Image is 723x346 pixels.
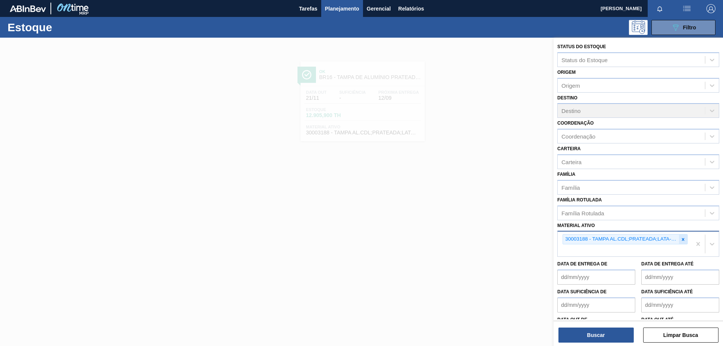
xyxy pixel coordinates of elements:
label: Data out até [641,317,674,322]
div: 30003188 - TAMPA AL.CDL;PRATEADA;LATA-AUTOMATICA; [563,235,679,244]
label: Data suficiência de [557,289,607,294]
span: Gerencial [367,4,391,13]
div: Família Rotulada [561,210,604,216]
div: Pogramando: nenhum usuário selecionado [629,20,648,35]
img: userActions [682,4,691,13]
div: Origem [561,82,580,88]
span: Filtro [683,24,696,30]
input: dd/mm/yyyy [641,297,719,312]
label: Família Rotulada [557,197,602,203]
label: Destino [557,95,577,101]
button: Notificações [648,3,672,14]
div: Carteira [561,159,581,165]
span: Planejamento [325,4,359,13]
img: TNhmsLtSVTkK8tSr43FrP2fwEKptu5GPRR3wAAAABJRU5ErkJggg== [10,5,46,12]
div: Família [561,184,580,191]
img: Logout [706,4,715,13]
input: dd/mm/yyyy [557,270,635,285]
label: Status do Estoque [557,44,606,49]
label: Data de Entrega de [557,261,607,267]
span: Tarefas [299,4,317,13]
label: Coordenação [557,120,594,126]
span: Relatórios [398,4,424,13]
label: Material ativo [557,223,595,228]
h1: Estoque [8,23,120,32]
div: Status do Estoque [561,56,608,63]
div: Coordenação [561,133,595,140]
label: Data suficiência até [641,289,693,294]
button: Filtro [651,20,715,35]
input: dd/mm/yyyy [557,297,635,312]
label: Data out de [557,317,587,322]
input: dd/mm/yyyy [641,270,719,285]
label: Família [557,172,575,177]
label: Data de Entrega até [641,261,694,267]
label: Origem [557,70,576,75]
label: Carteira [557,146,581,151]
